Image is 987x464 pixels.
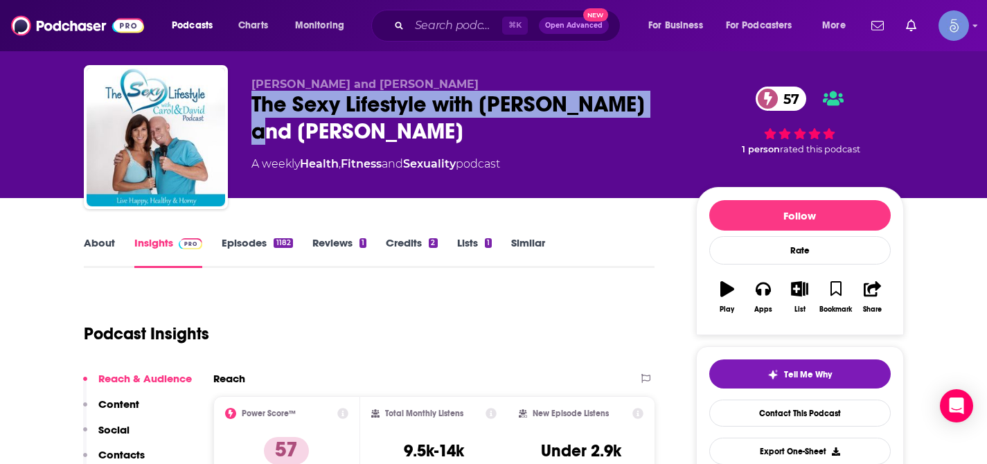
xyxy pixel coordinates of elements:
div: Bookmark [819,305,852,314]
p: Content [98,398,139,411]
a: Charts [229,15,276,37]
button: Social [83,423,130,449]
span: Monitoring [295,16,344,35]
button: Show profile menu [939,10,969,41]
a: InsightsPodchaser Pro [134,236,203,268]
span: For Podcasters [726,16,792,35]
img: tell me why sparkle [767,369,779,380]
h2: New Episode Listens [533,409,609,418]
span: New [583,8,608,21]
div: 1 [359,238,366,248]
p: Contacts [98,448,145,461]
div: A weekly podcast [251,156,500,172]
img: Podchaser - Follow, Share and Rate Podcasts [11,12,144,39]
button: Open AdvancedNew [539,17,609,34]
button: open menu [162,15,231,37]
span: Open Advanced [545,22,603,29]
span: ⌘ K [502,17,528,35]
a: Show notifications dropdown [900,14,922,37]
a: Episodes1182 [222,236,292,268]
button: Reach & Audience [83,372,192,398]
button: open menu [285,15,362,37]
button: Apps [745,272,781,322]
div: Search podcasts, credits, & more... [384,10,634,42]
div: Share [863,305,882,314]
button: tell me why sparkleTell Me Why [709,359,891,389]
span: Podcasts [172,16,213,35]
button: Bookmark [818,272,854,322]
span: More [822,16,846,35]
h2: Reach [213,372,245,385]
span: Charts [238,16,268,35]
img: The Sexy Lifestyle with Carol and David [87,68,225,206]
img: Podchaser Pro [179,238,203,249]
p: Social [98,423,130,436]
a: Lists1 [457,236,492,268]
div: 57 1 personrated this podcast [696,78,904,163]
button: Play [709,272,745,322]
button: open menu [717,15,812,37]
div: Rate [709,236,891,265]
span: 1 person [742,144,780,154]
p: Reach & Audience [98,372,192,385]
h2: Total Monthly Listens [385,409,463,418]
h3: 9.5k-14k [404,440,464,461]
a: Contact This Podcast [709,400,891,427]
a: About [84,236,115,268]
a: 57 [756,87,806,111]
span: [PERSON_NAME] and [PERSON_NAME] [251,78,479,91]
button: Content [83,398,139,423]
div: List [794,305,806,314]
span: 57 [770,87,806,111]
h2: Power Score™ [242,409,296,418]
a: Reviews1 [312,236,366,268]
button: Follow [709,200,891,231]
a: Credits2 [386,236,437,268]
span: For Business [648,16,703,35]
a: Similar [511,236,545,268]
div: Play [720,305,734,314]
span: and [382,157,403,170]
input: Search podcasts, credits, & more... [409,15,502,37]
span: rated this podcast [780,144,860,154]
button: Share [854,272,890,322]
span: Tell Me Why [784,369,832,380]
a: Sexuality [403,157,456,170]
button: open menu [812,15,863,37]
button: List [781,272,817,322]
a: Fitness [341,157,382,170]
h1: Podcast Insights [84,323,209,344]
button: open menu [639,15,720,37]
div: 1 [485,238,492,248]
div: 1182 [274,238,292,248]
div: Open Intercom Messenger [940,389,973,422]
h3: Under 2.9k [541,440,621,461]
a: Health [300,157,339,170]
span: Logged in as Spiral5-G1 [939,10,969,41]
div: Apps [754,305,772,314]
span: , [339,157,341,170]
img: User Profile [939,10,969,41]
a: Show notifications dropdown [866,14,889,37]
div: 2 [429,238,437,248]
